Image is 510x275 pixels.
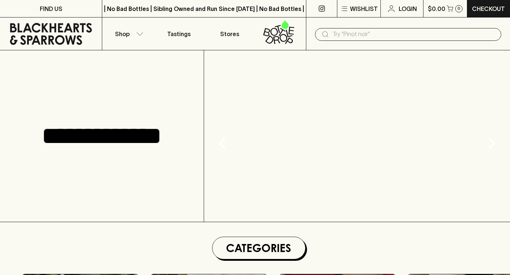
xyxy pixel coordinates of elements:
a: Stores [204,18,255,50]
img: gif;base64,R0lGODlhAQABAAAAACH5BAEKAAEALAAAAAABAAEAAAICTAEAOw== [204,50,510,222]
p: Checkout [472,4,505,13]
p: Tastings [167,30,191,38]
p: Shop [115,30,130,38]
button: Next [477,129,506,158]
p: $0.00 [428,4,445,13]
button: Shop [102,18,153,50]
p: Stores [220,30,239,38]
p: Wishlist [350,4,378,13]
p: FIND US [40,4,62,13]
p: Login [399,4,417,13]
a: Tastings [153,18,204,50]
p: 0 [457,7,460,11]
button: Previous [208,129,237,158]
input: Try "Pinot noir" [333,28,495,40]
h1: Categories [215,240,302,256]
